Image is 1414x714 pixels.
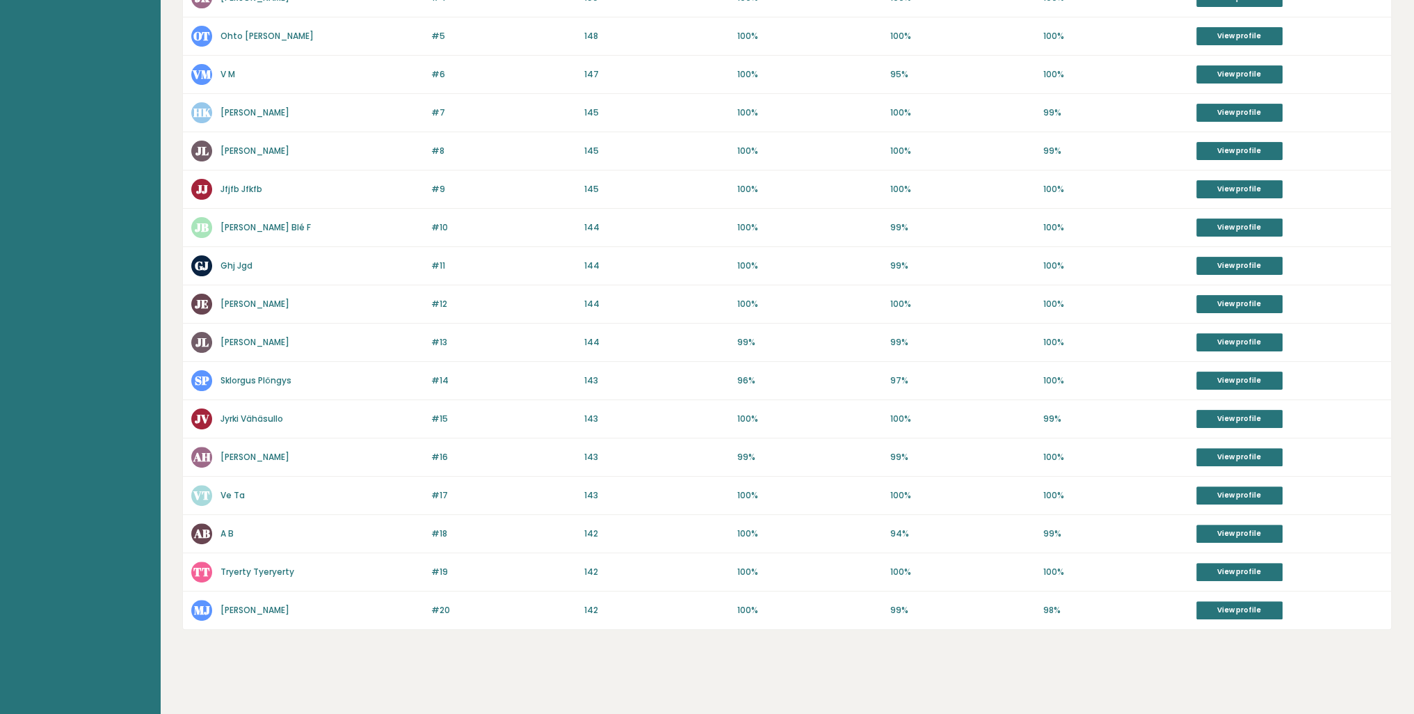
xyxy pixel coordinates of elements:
[431,374,576,387] p: #14
[1043,451,1188,463] p: 100%
[1043,298,1188,310] p: 100%
[584,374,729,387] p: 143
[431,30,576,42] p: #5
[431,145,576,157] p: #8
[1196,142,1283,160] a: View profile
[890,374,1035,387] p: 97%
[1196,372,1283,390] a: View profile
[220,489,245,501] a: Ve Ta
[890,260,1035,272] p: 99%
[890,30,1035,42] p: 100%
[431,221,576,234] p: #10
[737,221,882,234] p: 100%
[1196,104,1283,122] a: View profile
[1196,601,1283,619] a: View profile
[584,221,729,234] p: 144
[431,566,576,578] p: #19
[193,104,211,120] text: HK
[431,604,576,617] p: #20
[584,298,729,310] p: 144
[584,451,729,463] p: 143
[195,334,209,350] text: JL
[220,183,262,195] a: Jfjfb Jfkfb
[737,604,882,617] p: 100%
[890,566,1035,578] p: 100%
[220,527,234,539] a: A B
[195,296,209,312] text: JE
[584,30,729,42] p: 148
[584,260,729,272] p: 144
[1043,413,1188,425] p: 99%
[1043,336,1188,349] p: 100%
[431,68,576,81] p: #6
[220,30,314,42] a: Ohto [PERSON_NAME]
[195,219,209,235] text: JB
[584,68,729,81] p: 147
[584,336,729,349] p: 144
[890,336,1035,349] p: 99%
[220,374,291,386] a: Sklorgus Plöngys
[737,566,882,578] p: 100%
[192,66,211,82] text: VM
[737,106,882,119] p: 100%
[196,181,208,197] text: JJ
[1043,145,1188,157] p: 99%
[220,260,252,271] a: Ghj Jgd
[890,106,1035,119] p: 100%
[193,28,210,44] text: OT
[1196,525,1283,543] a: View profile
[1196,295,1283,313] a: View profile
[1196,27,1283,45] a: View profile
[195,372,209,388] text: SP
[890,183,1035,196] p: 100%
[1196,448,1283,466] a: View profile
[193,525,210,541] text: AB
[193,564,210,580] text: TT
[1196,410,1283,428] a: View profile
[737,298,882,310] p: 100%
[1043,30,1188,42] p: 100%
[1196,333,1283,351] a: View profile
[431,413,576,425] p: #15
[737,489,882,502] p: 100%
[431,527,576,540] p: #18
[220,298,289,310] a: [PERSON_NAME]
[890,145,1035,157] p: 100%
[737,30,882,42] p: 100%
[1043,260,1188,272] p: 100%
[220,566,294,578] a: Tryerty Tyeryerty
[737,336,882,349] p: 99%
[195,257,209,273] text: GJ
[1043,374,1188,387] p: 100%
[584,527,729,540] p: 142
[1196,180,1283,198] a: View profile
[890,527,1035,540] p: 94%
[890,298,1035,310] p: 100%
[1196,563,1283,581] a: View profile
[431,451,576,463] p: #16
[584,489,729,502] p: 143
[1043,566,1188,578] p: 100%
[584,413,729,425] p: 143
[737,413,882,425] p: 100%
[431,336,576,349] p: #13
[584,604,729,617] p: 142
[890,68,1035,81] p: 95%
[890,604,1035,617] p: 99%
[737,68,882,81] p: 100%
[220,413,283,425] a: Jyrki Vähäsullo
[1043,68,1188,81] p: 100%
[431,298,576,310] p: #12
[220,106,289,118] a: [PERSON_NAME]
[431,106,576,119] p: #7
[220,145,289,157] a: [PERSON_NAME]
[584,145,729,157] p: 145
[1196,257,1283,275] a: View profile
[193,487,210,503] text: VT
[1043,527,1188,540] p: 99%
[1043,106,1188,119] p: 99%
[194,602,210,618] text: MJ
[220,336,289,348] a: [PERSON_NAME]
[195,143,209,159] text: JL
[737,260,882,272] p: 100%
